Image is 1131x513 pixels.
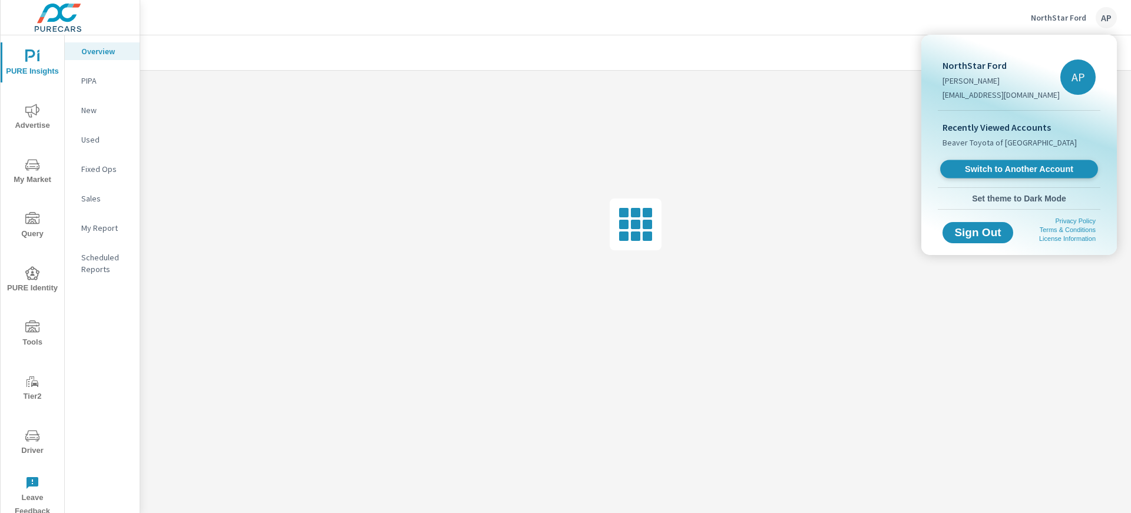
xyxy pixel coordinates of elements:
a: Terms & Conditions [1040,226,1096,233]
button: Set theme to Dark Mode [938,188,1100,209]
p: [EMAIL_ADDRESS][DOMAIN_NAME] [943,89,1060,101]
span: Beaver Toyota of [GEOGRAPHIC_DATA] [943,137,1077,148]
button: Sign Out [943,222,1013,243]
span: Set theme to Dark Mode [943,193,1096,204]
a: License Information [1039,235,1096,242]
a: Privacy Policy [1056,217,1096,224]
p: NorthStar Ford [943,58,1060,72]
span: Sign Out [952,227,1004,238]
p: [PERSON_NAME] [943,75,1060,87]
a: Switch to Another Account [940,160,1098,178]
p: Recently Viewed Accounts [943,120,1096,134]
div: AP [1060,59,1096,95]
span: Switch to Another Account [947,164,1091,175]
